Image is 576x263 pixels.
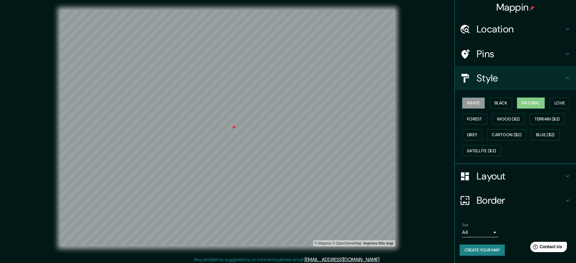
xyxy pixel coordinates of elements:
button: White [462,97,485,109]
button: Natural [517,97,545,109]
div: A4 [462,228,498,237]
h4: Location [477,23,564,35]
h4: Pins [477,48,564,60]
a: [EMAIL_ADDRESS][DOMAIN_NAME] [305,256,379,263]
h4: Border [477,194,564,206]
div: Style [455,66,576,90]
div: Location [455,17,576,41]
a: OpenStreetMap [332,241,362,245]
label: Size [462,222,468,228]
img: pin-icon.png [530,6,534,11]
h4: Style [477,72,564,84]
button: Black [490,97,512,109]
a: Map feedback [363,241,393,245]
button: Grey [462,129,482,140]
h4: Mappin [496,1,535,13]
div: Pins [455,42,576,66]
h4: Layout [477,170,564,182]
button: Love [550,97,570,109]
iframe: Help widget launcher [522,239,569,256]
button: Cartoon ($2) [487,129,526,140]
button: Forest [462,113,487,125]
button: Terrain ($2) [530,113,565,125]
canvas: Map [60,10,395,246]
div: Layout [455,164,576,188]
button: Satellite ($3) [462,145,501,156]
div: Border [455,188,576,212]
a: Mapbox [315,241,331,245]
button: Wood ($2) [492,113,525,125]
button: Blue ($2) [531,129,560,140]
button: Create your map [460,245,505,256]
